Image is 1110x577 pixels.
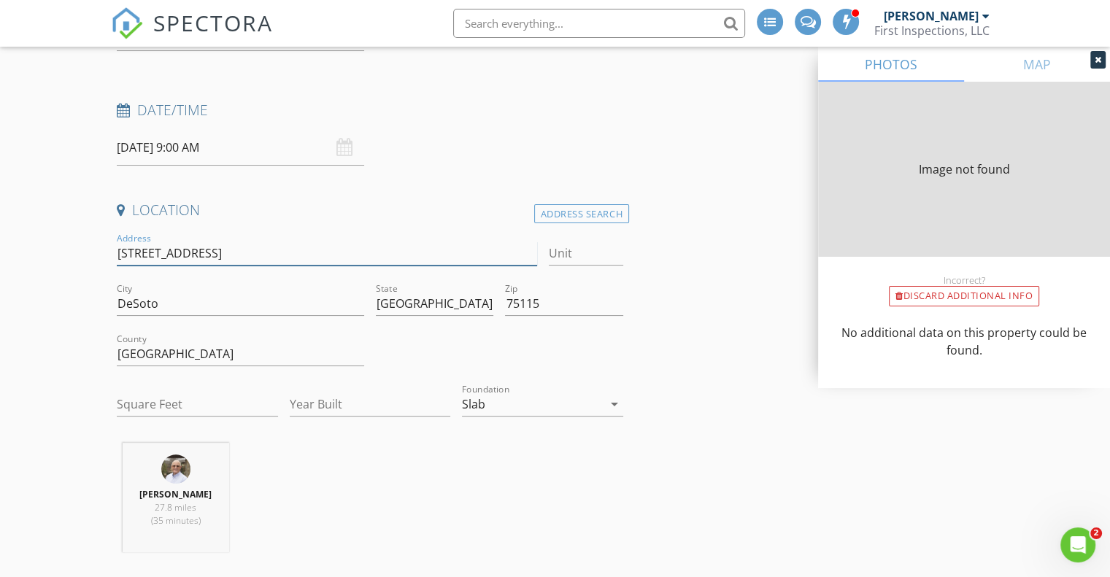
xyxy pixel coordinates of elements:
[139,488,212,500] strong: [PERSON_NAME]
[836,324,1092,359] p: No additional data on this property could be found.
[161,454,190,484] img: headshot_clipped_img_5679.jpg
[111,20,273,50] a: SPECTORA
[606,395,623,413] i: arrow_drop_down
[155,501,196,514] span: 27.8 miles
[151,514,201,527] span: (35 minutes)
[462,398,485,411] div: Slab
[1060,527,1095,562] iframe: Intercom live chat
[818,47,964,82] a: PHOTOS
[874,23,990,38] div: First Inspections, LLC
[117,201,623,220] h4: Location
[534,204,629,224] div: Address Search
[117,130,364,166] input: Select date
[153,7,273,38] span: SPECTORA
[964,47,1110,82] a: MAP
[818,274,1110,286] div: Incorrect?
[117,101,623,120] h4: Date/Time
[884,9,979,23] div: [PERSON_NAME]
[1090,527,1102,539] span: 2
[453,9,745,38] input: Search everything...
[889,286,1039,306] div: Discard Additional info
[111,7,143,39] img: The Best Home Inspection Software - Spectora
